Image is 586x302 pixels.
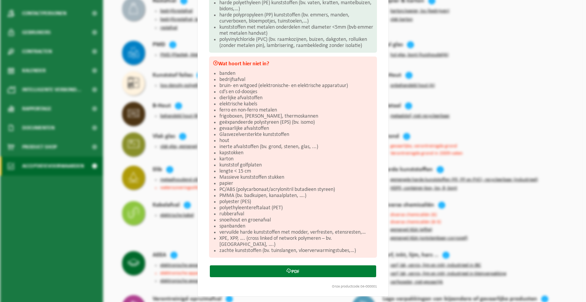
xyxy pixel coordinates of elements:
li: spanbanden [219,223,373,229]
li: vervuilde harde kunststoffen met modder, verfresten, etensresten,… [219,229,373,236]
li: dierlijke afvalstoffen [219,95,373,101]
li: polyvinylchloride (PVC) (bv. raamkozijnen, buizen, dakgoten, rolluiken (zonder metalen pin), lamb... [219,37,373,49]
li: Glasvezelversterkte kunststoffen [219,132,373,138]
li: polyethyleentereftalaat (PET) [219,205,373,211]
li: rubberafval [219,211,373,217]
li: frigoboxen, [PERSON_NAME], thermoskannen [219,113,373,120]
li: polyester (PES) [219,199,373,205]
a: PDF [210,265,376,277]
li: PMMA (bv. badkuipen, kanaalplaten, ….) [219,193,373,199]
h3: Wat hoort hier niet in? [213,60,373,67]
li: cd’s en cd-doosjes [219,89,373,95]
li: papier [219,181,373,187]
li: ferro en non-ferro metalen [219,107,373,113]
li: bedrijfsafval [219,77,373,83]
li: harde polypropyleen (PP) kunststoffen (bv. emmers, manden, curverboxen, bloempotjes, tuinstoelen,…) [219,12,373,24]
li: Massieve kunststoffen stukken [219,174,373,181]
li: snoeihout en groenafval [219,217,373,223]
li: lengte < 15 cm [219,168,373,174]
li: elektrische kabels [219,101,373,107]
li: PC/ABS (polycarbonaat/acrylonitril butadieen styreen) [219,187,373,193]
li: XPE, XPP, …. (cross linked of network polymeren – bv. [GEOGRAPHIC_DATA], ….) [219,236,373,248]
li: kunststoffen met metalen onderdelen met diameter <5mm (bvb emmer met metalen handvat) [219,24,373,37]
li: bruin- en witgoed (elektronische- en elektrische apparatuur) [219,83,373,89]
div: Onze productcode:04-000001 [205,285,381,289]
li: zachte kunststoffen (bv. tuinslangen, vloerverwarmingstubes,…) [219,248,373,254]
li: karton [219,156,373,162]
li: geëxpandeerde polystyreen (EPS) (bv. isomo) [219,120,373,126]
li: kapstokken [219,150,373,156]
li: banden [219,71,373,77]
li: kunststof golfplaten [219,162,373,168]
li: gevaarlijke afvalstoffen [219,126,373,132]
li: inerte afvalstoffen (bv. grond, stenen, glas, ...) [219,144,373,150]
li: hout [219,138,373,144]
